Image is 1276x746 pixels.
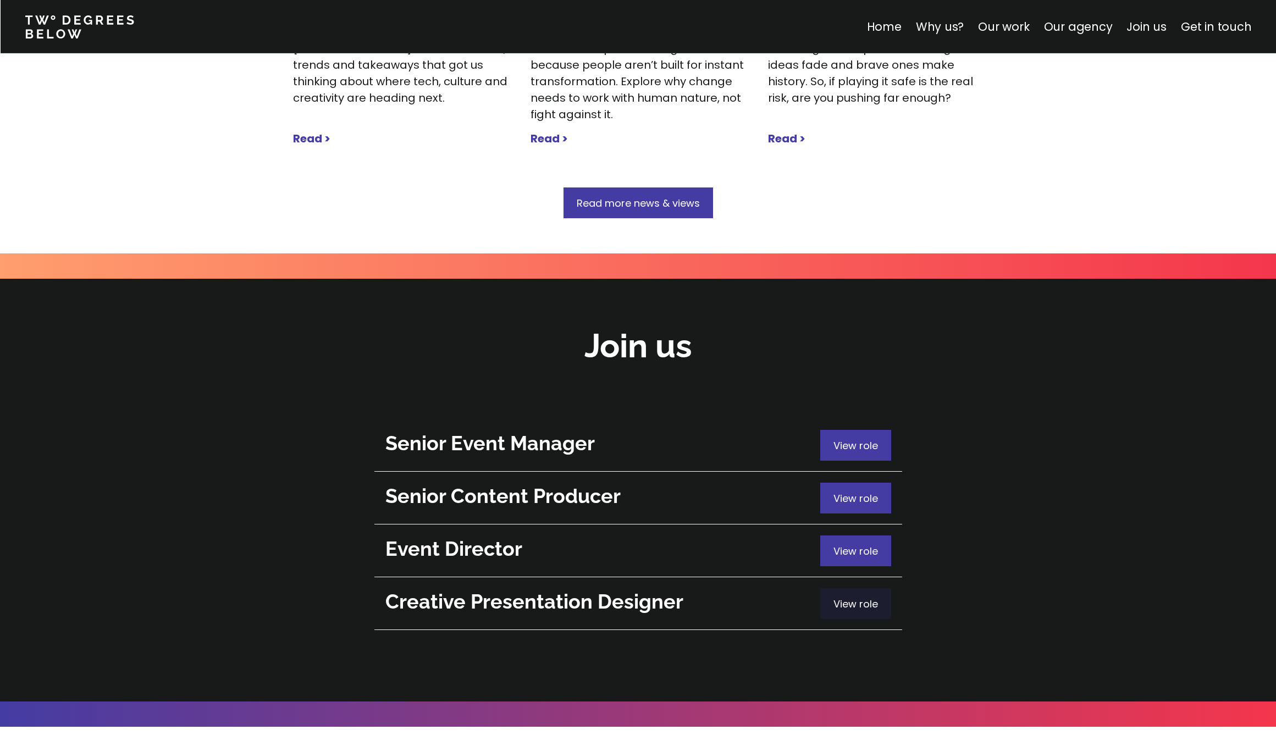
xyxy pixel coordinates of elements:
span: View role [833,439,878,452]
a: View role [374,524,902,577]
a: Our top 10 insights from SXSW [GEOGRAPHIC_DATA] 2024 – the talks, trends and takeaways that got u... [293,24,509,106]
a: Our agency [1043,19,1112,35]
a: Recently, the most talked-about branding moves prove one thing: safe ideas fade and brave ones ma... [768,24,984,106]
h2: Event Director [385,535,815,562]
h2: Senior Event Manager [385,430,815,457]
a: Read > [531,130,746,147]
a: Most change strategies fail. Not because the plan is wrong but because people aren’t built for in... [531,24,746,123]
a: View role [374,577,902,630]
strong: Read > [293,131,330,146]
span: View role [833,597,878,611]
strong: Read > [531,131,568,146]
a: Read more news & views [293,187,984,218]
a: Our work [978,19,1029,35]
span: View role [833,544,878,558]
h2: Senior Content Producer [385,483,815,510]
a: Get in touch [1181,19,1251,35]
strong: Read > [768,131,805,146]
a: Join us [1126,19,1167,35]
a: View role [374,472,902,524]
h2: Join us [584,324,692,368]
a: Why us? [915,19,964,35]
a: View role [374,419,902,472]
a: Home [866,19,901,35]
a: Read > [768,130,984,147]
a: Read > [293,130,509,147]
h2: Creative Presentation Designer [385,588,815,615]
span: View role [833,491,878,505]
span: Read more news & views [577,196,700,210]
